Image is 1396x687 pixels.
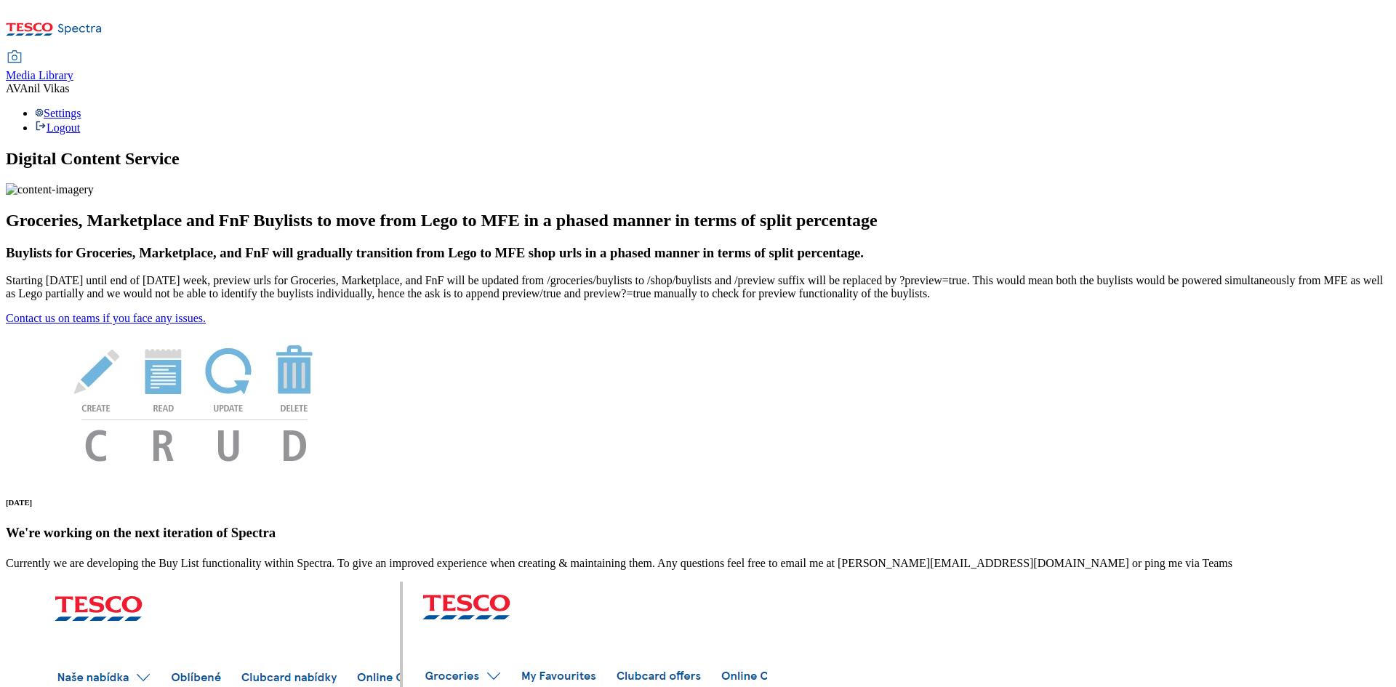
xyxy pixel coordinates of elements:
[6,69,73,81] span: Media Library
[6,183,94,196] img: content-imagery
[6,557,1390,570] p: Currently we are developing the Buy List functionality within Spectra. To give an improved experi...
[35,121,80,134] a: Logout
[6,82,20,95] span: AV
[6,211,1390,230] h2: Groceries, Marketplace and FnF Buylists to move from Lego to MFE in a phased manner in terms of s...
[6,52,73,82] a: Media Library
[6,245,1390,261] h3: Buylists for Groceries, Marketplace, and FnF will gradually transition from Lego to MFE shop urls...
[6,312,206,324] a: Contact us on teams if you face any issues.
[6,498,1390,507] h6: [DATE]
[6,525,1390,541] h3: We're working on the next iteration of Spectra
[6,325,384,477] img: News Image
[35,107,81,119] a: Settings
[6,149,1390,169] h1: Digital Content Service
[6,274,1390,300] p: Starting [DATE] until end of [DATE] week, preview urls for Groceries, Marketplace, and FnF will b...
[20,82,70,95] span: Anil Vikas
